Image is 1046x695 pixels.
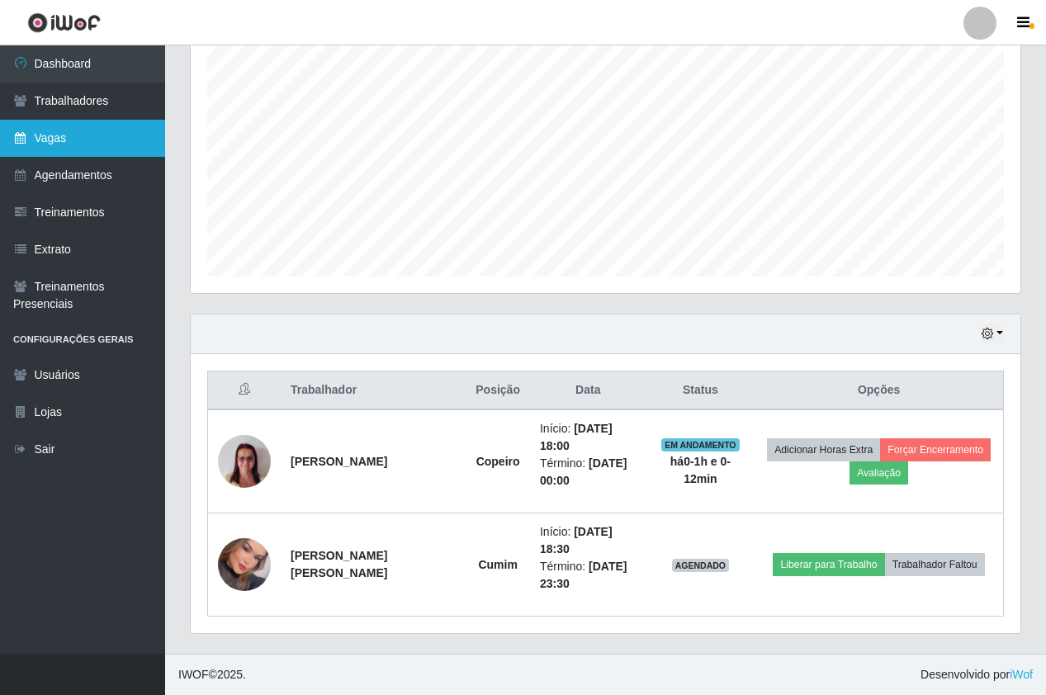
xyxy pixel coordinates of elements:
span: EM ANDAMENTO [661,438,740,452]
strong: Copeiro [476,455,520,468]
span: IWOF [178,668,209,681]
strong: [PERSON_NAME] [291,455,387,468]
img: 1704290796442.jpeg [218,427,271,497]
a: iWof [1010,668,1033,681]
time: [DATE] 18:30 [540,525,613,556]
button: Adicionar Horas Extra [767,438,880,461]
th: Opções [755,371,1003,410]
span: © 2025 . [178,666,246,683]
strong: há 0-1 h e 0-12 min [670,455,731,485]
th: Data [530,371,646,410]
button: Liberar para Trabalho [773,553,884,576]
li: Início: [540,420,637,455]
time: [DATE] 18:00 [540,422,613,452]
button: Forçar Encerramento [880,438,991,461]
span: AGENDADO [672,559,730,572]
button: Trabalhador Faltou [885,553,985,576]
img: CoreUI Logo [27,12,101,33]
strong: Cumim [478,558,517,571]
li: Início: [540,523,637,558]
span: Desenvolvido por [921,666,1033,683]
li: Término: [540,558,637,593]
th: Posição [466,371,530,410]
strong: [PERSON_NAME] [PERSON_NAME] [291,549,387,579]
img: 1752940593841.jpeg [218,527,271,603]
th: Trabalhador [281,371,466,410]
button: Avaliação [850,461,908,485]
th: Status [646,371,755,410]
li: Término: [540,455,637,489]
